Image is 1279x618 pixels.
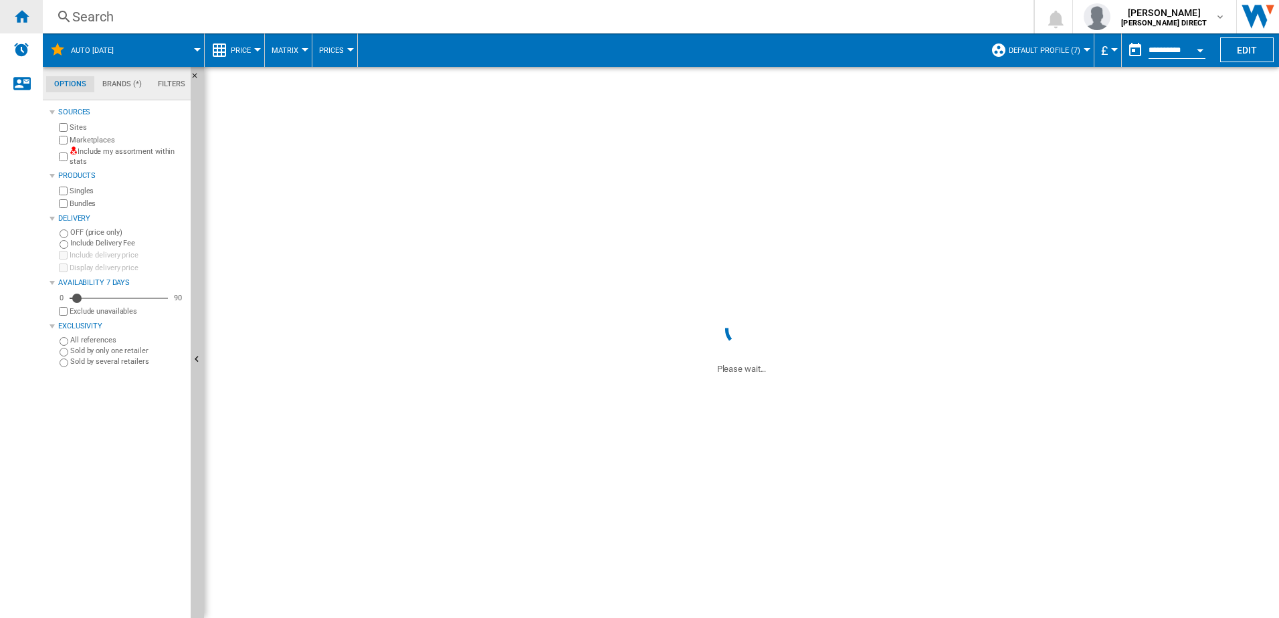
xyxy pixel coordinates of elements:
label: Sold by several retailers [70,356,185,367]
md-tab-item: Filters [150,76,193,92]
md-tab-item: Brands (*) [94,76,150,92]
div: Search [72,7,999,26]
div: Price [211,33,258,67]
button: Matrix [272,33,305,67]
button: md-calendar [1122,37,1149,64]
span: Matrix [272,46,298,55]
label: Marketplaces [70,135,185,145]
label: Include delivery price [70,250,185,260]
md-menu: Currency [1094,33,1122,67]
input: OFF (price only) [60,229,68,238]
label: Exclude unavailables [70,306,185,316]
div: Exclusivity [58,321,185,332]
label: All references [70,335,185,345]
div: Availability 7 Days [58,278,185,288]
img: mysite-not-bg-18x18.png [70,146,78,154]
img: alerts-logo.svg [13,41,29,58]
input: Display delivery price [59,264,68,272]
input: Sites [59,123,68,132]
button: £ [1101,33,1114,67]
div: Products [58,171,185,181]
span: [PERSON_NAME] [1121,6,1207,19]
button: Hide [191,67,207,91]
input: Include my assortment within stats [59,148,68,165]
input: Include Delivery Fee [60,240,68,249]
input: Sold by several retailers [60,358,68,367]
div: Delivery [58,213,185,224]
input: Sold by only one retailer [60,348,68,356]
button: AUTO [DATE] [71,33,127,67]
input: Singles [59,187,68,195]
label: Display delivery price [70,263,185,273]
img: profile.jpg [1084,3,1110,30]
md-slider: Availability [70,292,168,305]
label: Bundles [70,199,185,209]
input: Bundles [59,199,68,208]
input: Include delivery price [59,251,68,260]
button: Open calendar [1188,36,1212,60]
span: Prices [319,46,344,55]
label: Sold by only one retailer [70,346,185,356]
div: 90 [171,293,185,303]
label: Include my assortment within stats [70,146,185,167]
div: 0 [56,293,67,303]
label: Sites [70,122,185,132]
span: AUTO MONDAY [71,46,114,55]
span: £ [1101,43,1108,58]
md-tab-item: Options [46,76,94,92]
button: Prices [319,33,351,67]
button: Default profile (7) [1009,33,1087,67]
button: Price [231,33,258,67]
div: Default profile (7) [991,33,1087,67]
div: Sources [58,107,185,118]
span: Default profile (7) [1009,46,1080,55]
label: Include Delivery Fee [70,238,185,248]
label: Singles [70,186,185,196]
input: Marketplaces [59,136,68,144]
span: Price [231,46,251,55]
label: OFF (price only) [70,227,185,237]
div: AUTO [DATE] [50,33,197,67]
button: Edit [1220,37,1274,62]
input: Display delivery price [59,307,68,316]
ng-transclude: Please wait... [717,364,767,374]
b: [PERSON_NAME] DIRECT [1121,19,1207,27]
input: All references [60,337,68,346]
